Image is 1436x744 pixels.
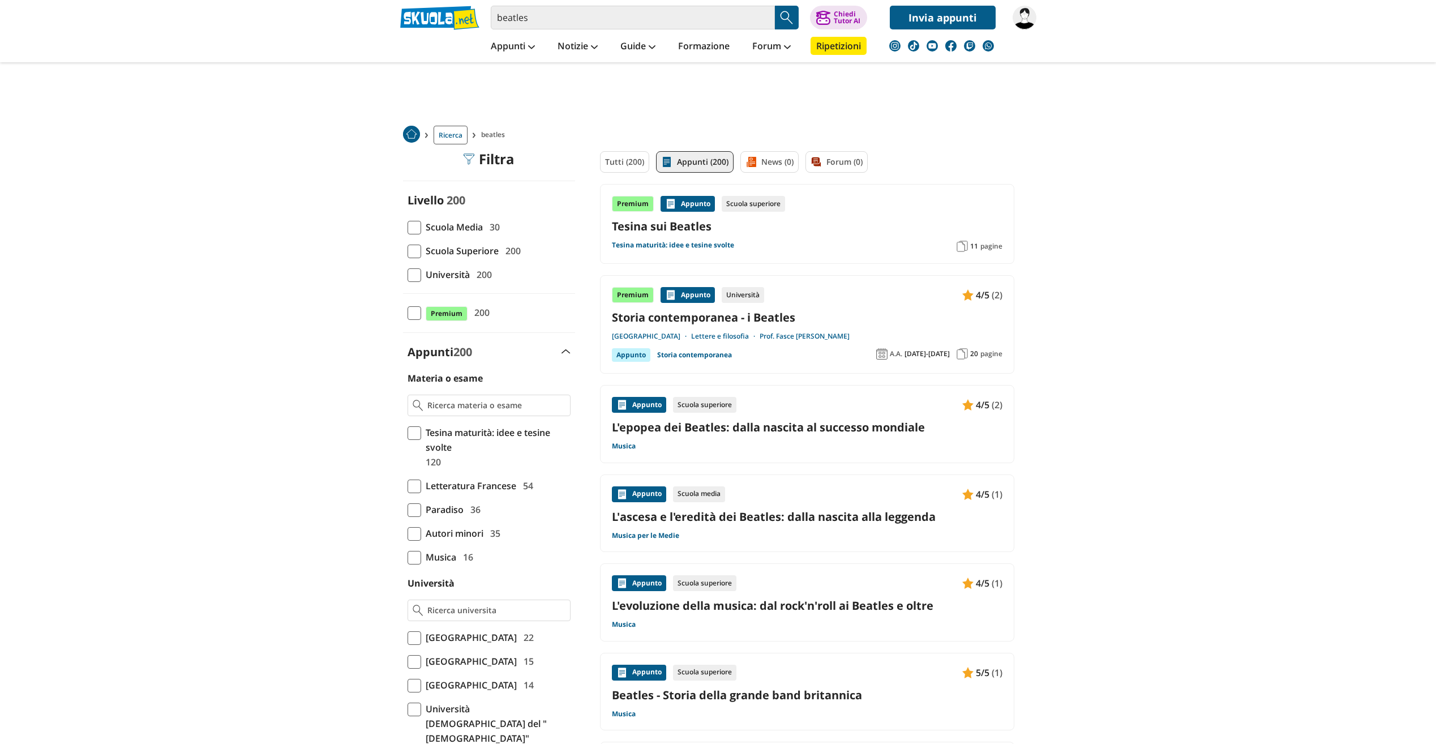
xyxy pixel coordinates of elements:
img: Apri e chiudi sezione [561,349,571,354]
img: Anna2512 [1013,6,1036,29]
div: Scuola superiore [673,397,736,413]
a: Guide [618,37,658,57]
div: Scuola superiore [673,665,736,681]
img: Ricerca materia o esame [413,400,423,411]
span: 200 [447,193,465,208]
img: Ricerca universita [413,605,423,616]
div: Appunto [612,665,666,681]
div: Scuola media [673,486,725,502]
span: 35 [486,526,500,541]
span: 54 [518,478,533,493]
span: 20 [970,349,978,358]
input: Cerca appunti, riassunti o versioni [491,6,775,29]
div: Premium [612,196,654,212]
label: Livello [408,193,444,208]
span: [GEOGRAPHIC_DATA] [421,630,517,645]
input: Ricerca materia o esame [427,400,565,411]
input: Ricerca universita [427,605,565,616]
img: Appunti contenuto [665,198,676,209]
img: Appunti contenuto [665,289,676,301]
span: Musica [421,550,456,565]
a: Storia contemporanea - i Beatles [612,310,1002,325]
span: Premium [426,306,468,321]
div: Appunto [661,196,715,212]
span: 200 [453,344,472,360]
div: Appunto [612,486,666,502]
a: Formazione [675,37,732,57]
span: Ricerca [434,126,468,144]
span: 30 [485,220,500,234]
span: 4/5 [976,288,989,302]
span: Paradiso [421,502,464,517]
img: Appunti contenuto [962,578,974,589]
div: Scuola superiore [673,575,736,591]
span: Scuola Superiore [421,243,499,258]
span: 5/5 [976,665,989,680]
a: L'epopea dei Beatles: dalla nascita al successo mondiale [612,420,1002,435]
a: L'evoluzione della musica: dal rock'n'roll ai Beatles e oltre [612,598,1002,613]
a: Musica [612,709,636,719]
img: instagram [889,40,901,52]
span: 4/5 [976,397,989,412]
span: 22 [519,630,534,645]
span: Letteratura Francese [421,478,516,493]
span: 200 [470,305,490,320]
span: pagine [980,349,1002,358]
a: Tutti (200) [600,151,649,173]
a: Musica [612,620,636,629]
a: Storia contemporanea [657,348,732,362]
img: Appunti contenuto [616,489,628,500]
a: Tesina sui Beatles [612,219,1002,234]
span: (1) [992,665,1002,680]
div: Appunto [612,348,650,362]
img: Home [403,126,420,143]
span: [DATE]-[DATE] [905,349,950,358]
label: Università [408,577,455,589]
a: Beatles - Storia della grande band britannica [612,687,1002,703]
span: Tesina maturità: idee e tesine svolte [421,425,571,455]
a: L'ascesa e l'eredità dei Beatles: dalla nascita alla leggenda [612,509,1002,524]
img: Cerca appunti, riassunti o versioni [778,9,795,26]
div: Appunto [612,397,666,413]
span: A.A. [890,349,902,358]
div: Premium [612,287,654,303]
img: Pagine [957,348,968,360]
img: Appunti contenuto [962,399,974,411]
div: Chiedi Tutor AI [834,11,860,24]
a: Ripetizioni [811,37,867,55]
img: Appunti contenuto [962,667,974,678]
img: facebook [945,40,957,52]
span: pagine [980,242,1002,251]
a: Forum [749,37,794,57]
span: 15 [519,654,534,669]
span: Università [421,267,470,282]
a: Musica per le Medie [612,531,679,540]
span: beatles [481,126,509,144]
span: Autori minori [421,526,483,541]
img: twitch [964,40,975,52]
div: Università [722,287,764,303]
a: Notizie [555,37,601,57]
img: tiktok [908,40,919,52]
span: 16 [458,550,473,565]
a: Musica [612,442,636,451]
span: (2) [992,397,1002,412]
a: Appunti (200) [656,151,734,173]
span: (1) [992,576,1002,591]
span: 120 [421,455,441,469]
div: Appunto [661,287,715,303]
span: [GEOGRAPHIC_DATA] [421,654,517,669]
a: Invia appunti [890,6,996,29]
span: (1) [992,487,1002,502]
img: Pagine [957,241,968,252]
label: Appunti [408,344,472,360]
span: Scuola Media [421,220,483,234]
div: Filtra [463,151,515,167]
a: Lettere e filosofia [691,332,760,341]
img: Filtra filtri mobile [463,153,474,165]
span: 14 [519,678,534,692]
a: [GEOGRAPHIC_DATA] [612,332,691,341]
img: Appunti contenuto [616,578,628,589]
div: Scuola superiore [722,196,785,212]
span: 11 [970,242,978,251]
